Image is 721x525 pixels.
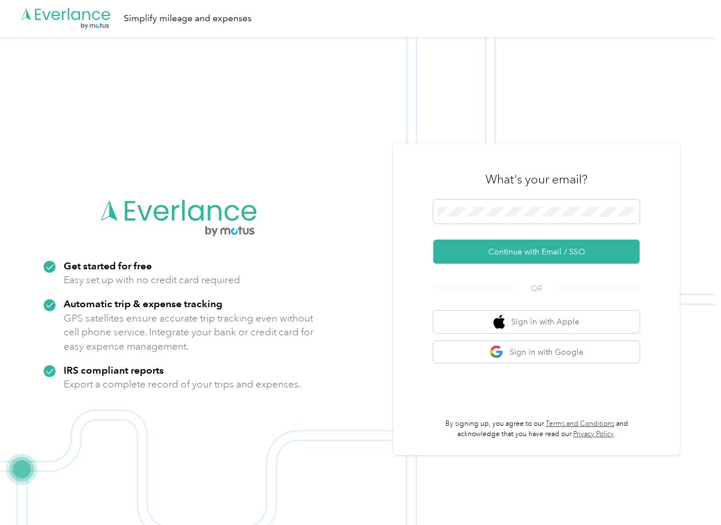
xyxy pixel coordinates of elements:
p: Easy set up with no credit card required [64,273,240,287]
a: Terms and Conditions [546,420,614,428]
p: By signing up, you agree to our and acknowledge that you have read our . [433,419,640,439]
p: Export a complete record of your trips and expenses. [64,377,301,391]
strong: Automatic trip & expense tracking [64,297,222,309]
iframe: Everlance-gr Chat Button Frame [657,461,721,525]
p: GPS satellites ensure accurate trip tracking even without cell phone service. Integrate your bank... [64,311,314,354]
span: OR [516,283,557,295]
img: google logo [489,345,504,359]
strong: IRS compliant reports [64,364,164,376]
button: google logoSign in with Google [433,341,640,363]
button: apple logoSign in with Apple [433,311,640,333]
button: Continue with Email / SSO [433,240,640,264]
h3: What's your email? [485,171,587,187]
strong: Get started for free [64,260,152,272]
img: apple logo [493,315,505,329]
a: Privacy Policy [573,430,614,438]
div: Simplify mileage and expenses [124,11,252,26]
